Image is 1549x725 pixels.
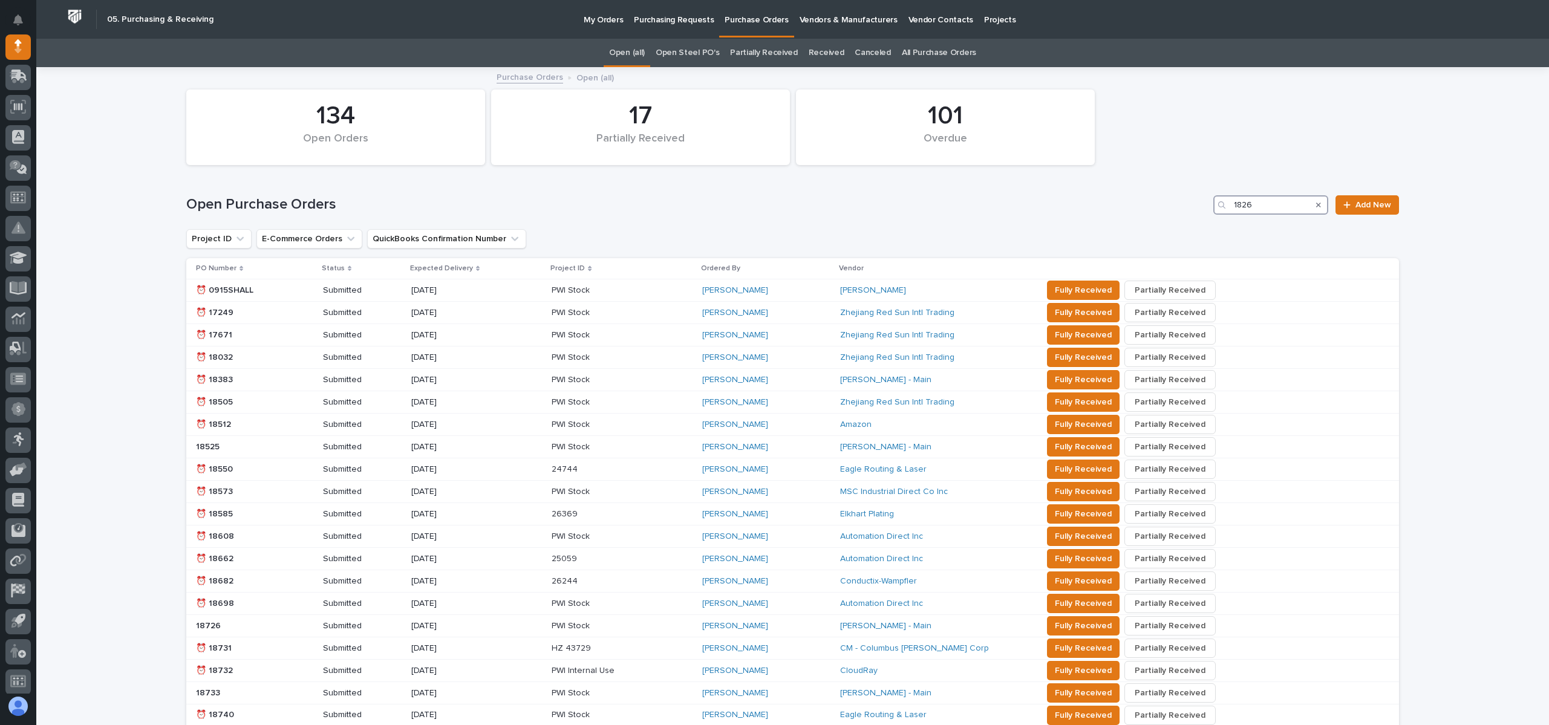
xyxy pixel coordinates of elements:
[701,262,740,275] p: Ordered By
[702,464,768,475] a: [PERSON_NAME]
[186,436,1399,458] tr: 18525Submitted[DATE]PWI Stock[PERSON_NAME] [PERSON_NAME] - Main Fully ReceivedPartially Received
[323,285,402,296] p: Submitted
[840,688,931,698] a: [PERSON_NAME] - Main
[552,285,653,296] p: PWI Stock
[411,285,512,296] p: [DATE]
[1055,417,1112,432] span: Fully Received
[702,487,768,497] a: [PERSON_NAME]
[323,532,402,542] p: Submitted
[1047,594,1120,613] button: Fully Received
[552,509,653,519] p: 26369
[840,576,917,587] a: Conductix-Wampfler
[702,442,768,452] a: [PERSON_NAME]
[411,330,512,340] p: [DATE]
[196,509,297,519] p: ⏰ 18585
[196,442,297,452] p: 18525
[1047,661,1120,680] button: Fully Received
[1135,686,1205,700] span: Partially Received
[411,599,512,609] p: [DATE]
[196,330,297,340] p: ⏰ 17671
[855,39,891,67] a: Canceled
[1135,619,1205,633] span: Partially Received
[1047,392,1120,412] button: Fully Received
[552,308,653,318] p: PWI Stock
[512,101,769,131] div: 17
[702,285,768,296] a: [PERSON_NAME]
[552,710,653,720] p: PWI Stock
[323,375,402,385] p: Submitted
[552,464,653,475] p: 24744
[323,420,402,430] p: Submitted
[411,576,512,587] p: [DATE]
[817,132,1074,158] div: Overdue
[809,39,844,67] a: Received
[196,666,297,676] p: ⏰ 18732
[196,375,297,385] p: ⏰ 18383
[1135,507,1205,521] span: Partially Received
[411,710,512,720] p: [DATE]
[1135,663,1205,678] span: Partially Received
[186,503,1399,525] tr: ⏰ 18585Submitted[DATE]26369[PERSON_NAME] Elkhart Plating Fully ReceivedPartially Received
[186,525,1399,548] tr: ⏰ 18608Submitted[DATE]PWI Stock[PERSON_NAME] Automation Direct Inc Fully ReceivedPartially Received
[1124,437,1216,457] button: Partially Received
[702,532,768,542] a: [PERSON_NAME]
[1055,619,1112,633] span: Fully Received
[1135,395,1205,409] span: Partially Received
[411,420,512,430] p: [DATE]
[411,397,512,408] p: [DATE]
[186,229,252,249] button: Project ID
[1124,370,1216,389] button: Partially Received
[1135,283,1205,297] span: Partially Received
[186,481,1399,503] tr: ⏰ 18573Submitted[DATE]PWI Stock[PERSON_NAME] MSC Industrial Direct Co Inc Fully ReceivedPartially...
[323,554,402,564] p: Submitted
[1124,683,1216,703] button: Partially Received
[1055,484,1112,499] span: Fully Received
[1047,571,1120,591] button: Fully Received
[411,554,512,564] p: [DATE]
[840,330,954,340] a: Zhejiang Red Sun Intl Trading
[1213,195,1328,215] input: Search
[1055,440,1112,454] span: Fully Received
[196,285,297,296] p: ⏰ 0915SHALL
[64,5,86,28] img: Workspace Logo
[552,487,653,497] p: PWI Stock
[702,576,768,587] a: [PERSON_NAME]
[1135,305,1205,320] span: Partially Received
[1047,683,1120,703] button: Fully Received
[411,621,512,631] p: [DATE]
[1124,348,1216,367] button: Partially Received
[196,487,297,497] p: ⏰ 18573
[323,397,402,408] p: Submitted
[1135,372,1205,387] span: Partially Received
[186,196,1208,213] h1: Open Purchase Orders
[840,464,927,475] a: Eagle Routing & Laser
[702,621,768,631] a: [PERSON_NAME]
[1055,283,1112,297] span: Fully Received
[840,308,954,318] a: Zhejiang Red Sun Intl Trading
[1124,549,1216,568] button: Partially Received
[1047,504,1120,524] button: Fully Received
[1135,328,1205,342] span: Partially Received
[840,621,931,631] a: [PERSON_NAME] - Main
[1047,437,1120,457] button: Fully Received
[196,621,297,631] p: 18726
[410,262,473,275] p: Expected Delivery
[323,710,402,720] p: Submitted
[411,643,512,654] p: [DATE]
[1047,281,1120,300] button: Fully Received
[552,576,653,587] p: 26244
[196,353,297,363] p: ⏰ 18032
[702,308,768,318] a: [PERSON_NAME]
[411,442,512,452] p: [DATE]
[1047,482,1120,501] button: Fully Received
[702,330,768,340] a: [PERSON_NAME]
[186,548,1399,570] tr: ⏰ 18662Submitted[DATE]25059[PERSON_NAME] Automation Direct Inc Fully ReceivedPartially Received
[186,391,1399,414] tr: ⏰ 18505Submitted[DATE]PWI Stock[PERSON_NAME] Zhejiang Red Sun Intl Trading Fully ReceivedPartiall...
[730,39,797,67] a: Partially Received
[552,599,653,609] p: PWI Stock
[1124,281,1216,300] button: Partially Received
[323,688,402,698] p: Submitted
[1047,639,1120,658] button: Fully Received
[1047,325,1120,345] button: Fully Received
[411,353,512,363] p: [DATE]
